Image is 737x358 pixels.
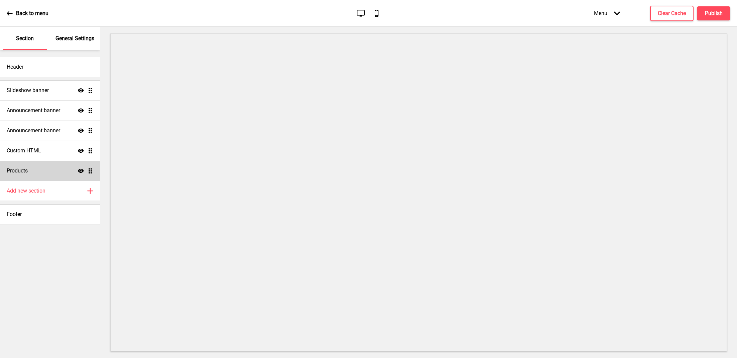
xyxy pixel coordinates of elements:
p: Back to menu [16,10,48,17]
h4: Publish [705,10,723,17]
h4: Clear Cache [658,10,686,17]
h4: Announcement banner [7,127,60,134]
p: General Settings [55,35,94,42]
h4: Header [7,63,23,71]
h4: Announcement banner [7,107,60,114]
h4: Custom HTML [7,147,41,154]
button: Publish [697,6,730,20]
p: Section [16,35,34,42]
div: Menu [587,3,627,23]
h4: Footer [7,211,22,218]
h4: Slideshow banner [7,87,49,94]
a: Back to menu [7,4,48,22]
button: Clear Cache [650,6,694,21]
h4: Add new section [7,187,45,195]
h4: Products [7,167,28,174]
